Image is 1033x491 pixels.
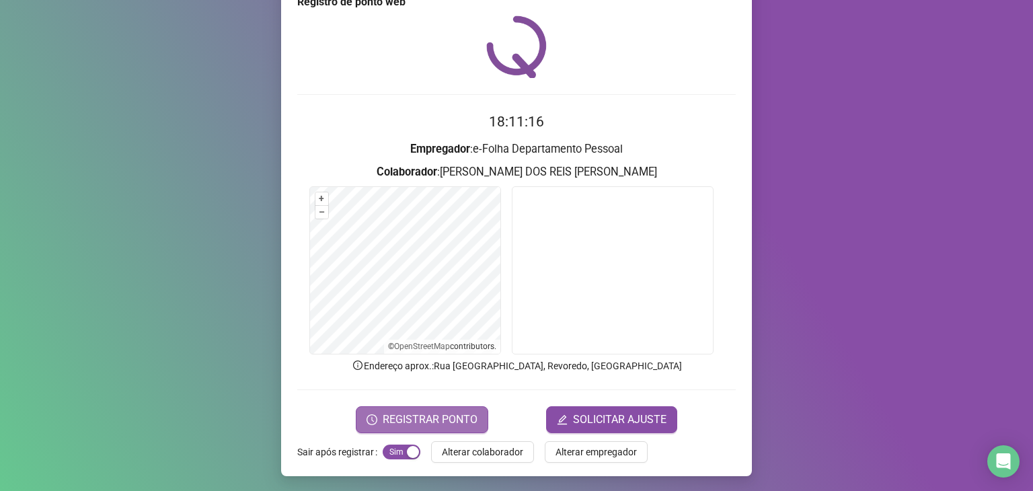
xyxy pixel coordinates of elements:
[297,441,383,463] label: Sair após registrar
[442,445,523,459] span: Alterar colaborador
[356,406,488,433] button: REGISTRAR PONTO
[987,445,1020,478] div: Open Intercom Messenger
[383,412,477,428] span: REGISTRAR PONTO
[315,192,328,205] button: +
[388,342,496,351] li: © contributors.
[410,143,470,155] strong: Empregador
[297,358,736,373] p: Endereço aprox. : Rua [GEOGRAPHIC_DATA], Revoredo, [GEOGRAPHIC_DATA]
[556,445,637,459] span: Alterar empregador
[573,412,666,428] span: SOLICITAR AJUSTE
[394,342,450,351] a: OpenStreetMap
[297,141,736,158] h3: : e-Folha Departamento Pessoal
[367,414,377,425] span: clock-circle
[545,441,648,463] button: Alterar empregador
[486,15,547,78] img: QRPoint
[546,406,677,433] button: editSOLICITAR AJUSTE
[297,163,736,181] h3: : [PERSON_NAME] DOS REIS [PERSON_NAME]
[431,441,534,463] button: Alterar colaborador
[377,165,437,178] strong: Colaborador
[557,414,568,425] span: edit
[315,206,328,219] button: –
[489,114,544,130] time: 18:11:16
[352,359,364,371] span: info-circle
